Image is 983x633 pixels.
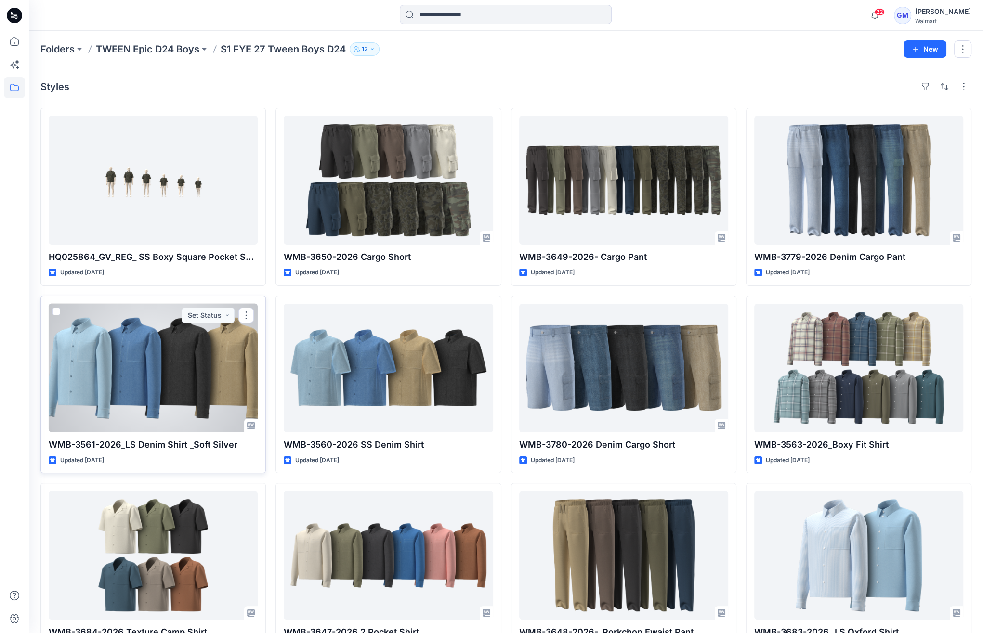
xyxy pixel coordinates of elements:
[754,250,963,264] p: WMB-3779-2026 Denim Cargo Pant
[519,250,728,264] p: WMB-3649-2026- Cargo Pant
[766,268,810,278] p: Updated [DATE]
[295,455,339,465] p: Updated [DATE]
[362,44,367,54] p: 12
[766,455,810,465] p: Updated [DATE]
[754,116,963,245] a: WMB-3779-2026 Denim Cargo Pant
[60,268,104,278] p: Updated [DATE]
[531,455,575,465] p: Updated [DATE]
[60,455,104,465] p: Updated [DATE]
[874,8,885,16] span: 22
[284,304,493,432] a: WMB-3560-2026 SS Denim Shirt
[519,116,728,245] a: WMB-3649-2026- Cargo Pant
[915,6,971,17] div: [PERSON_NAME]
[96,42,199,56] a: TWEEN Epic D24 Boys
[754,304,963,432] a: WMB-3563-2026_Boxy Fit Shirt
[754,438,963,452] p: WMB-3563-2026_Boxy Fit Shirt
[519,304,728,432] a: WMB-3780-2026 Denim Cargo Short
[284,250,493,264] p: WMB-3650-2026 Cargo Short
[531,268,575,278] p: Updated [DATE]
[49,491,258,620] a: WMB-3684-2026 Texture Camp Shirt
[49,438,258,452] p: WMB-3561-2026_LS Denim Shirt _Soft Silver
[519,491,728,620] a: WMB-3648-2026-_Porkchop Ewaist Pant
[904,40,946,58] button: New
[284,438,493,452] p: WMB-3560-2026 SS Denim Shirt
[894,7,911,24] div: GM
[40,81,69,92] h4: Styles
[295,268,339,278] p: Updated [DATE]
[49,250,258,264] p: HQ025864_GV_REG_ SS Boxy Square Pocket Shirt
[49,116,258,245] a: HQ025864_GV_REG_ SS Boxy Square Pocket Shirt
[284,116,493,245] a: WMB-3650-2026 Cargo Short
[49,304,258,432] a: WMB-3561-2026_LS Denim Shirt _Soft Silver
[284,491,493,620] a: WMB-3647-2026 2 Pocket Shirt
[519,438,728,452] p: WMB-3780-2026 Denim Cargo Short
[754,491,963,620] a: WMB-3683-2026_ LS Oxford Shirt
[915,17,971,25] div: Walmart
[40,42,75,56] a: Folders
[221,42,346,56] p: S1 FYE 27 Tween Boys D24
[350,42,380,56] button: 12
